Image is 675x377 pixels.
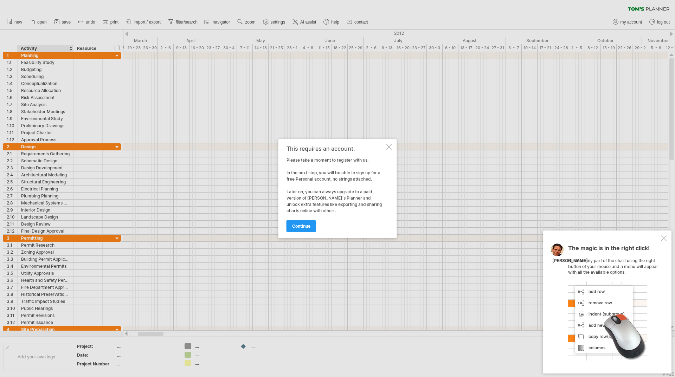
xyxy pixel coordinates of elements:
[568,245,660,360] div: Click on any part of the chart using the right button of your mouse and a menu will appear with a...
[287,145,385,152] div: This requires an account.
[552,258,588,264] div: [PERSON_NAME]
[287,145,385,232] div: Please take a moment to register with us. In the next step, you will be able to sign up for a fre...
[287,220,316,232] a: continue
[292,223,310,229] span: continue
[568,245,650,255] span: The magic is in the right click!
